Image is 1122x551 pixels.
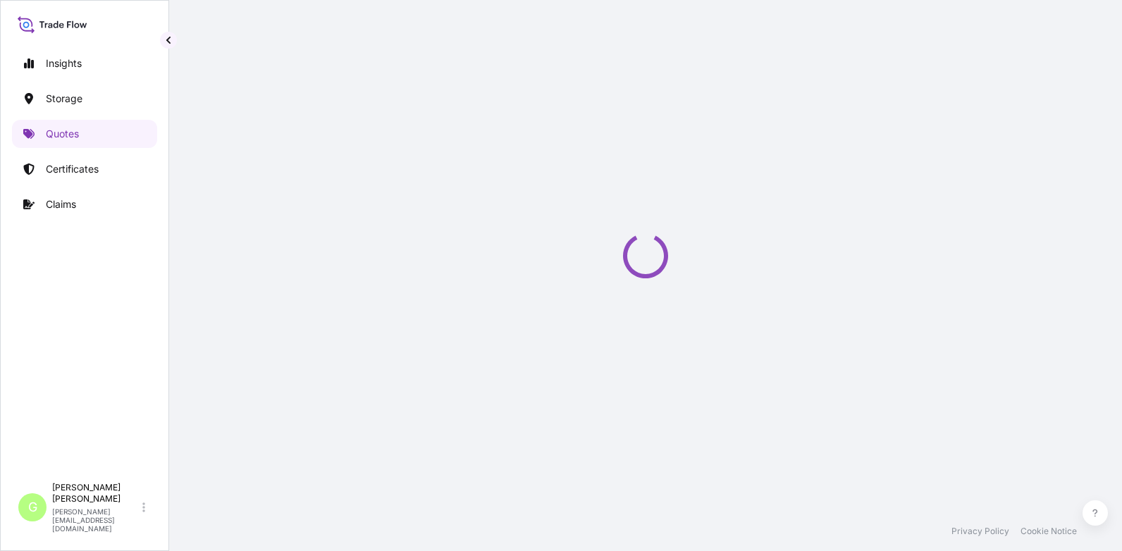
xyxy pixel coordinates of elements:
a: Certificates [12,155,157,183]
p: Storage [46,92,82,106]
p: [PERSON_NAME] [PERSON_NAME] [52,482,140,504]
span: G [28,500,37,514]
p: Insights [46,56,82,70]
a: Claims [12,190,157,218]
p: Certificates [46,162,99,176]
a: Storage [12,85,157,113]
p: [PERSON_NAME][EMAIL_ADDRESS][DOMAIN_NAME] [52,507,140,533]
p: Claims [46,197,76,211]
a: Insights [12,49,157,78]
a: Privacy Policy [951,526,1009,537]
a: Cookie Notice [1021,526,1077,537]
a: Quotes [12,120,157,148]
p: Quotes [46,127,79,141]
